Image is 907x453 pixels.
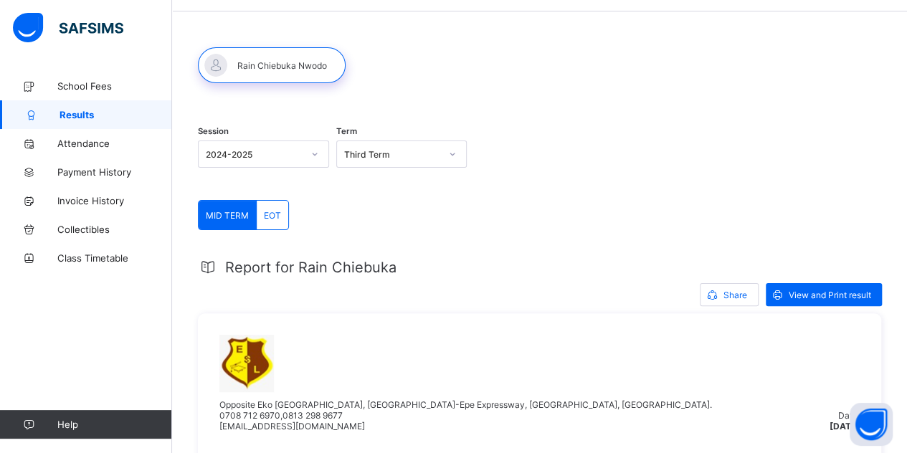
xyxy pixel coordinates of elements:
[830,421,860,431] span: [DATE]
[57,195,172,206] span: Invoice History
[198,126,229,136] span: Session
[57,166,172,178] span: Payment History
[723,290,747,300] span: Share
[219,335,274,392] img: edidot.png
[850,403,893,446] button: Open asap
[57,252,172,264] span: Class Timetable
[57,80,172,92] span: School Fees
[264,210,281,221] span: EOT
[57,138,172,149] span: Attendance
[13,13,123,43] img: safsims
[225,259,396,276] span: Report for Rain Chiebuka
[206,149,303,160] div: 2024-2025
[838,410,860,421] span: Date:
[206,210,249,221] span: MID TERM
[789,290,871,300] span: View and Print result
[219,399,712,431] span: Opposite Eko [GEOGRAPHIC_DATA], [GEOGRAPHIC_DATA]-Epe Expressway, [GEOGRAPHIC_DATA], [GEOGRAPHIC_...
[336,126,357,136] span: Term
[57,224,172,235] span: Collectibles
[57,419,171,430] span: Help
[344,149,441,160] div: Third Term
[60,109,172,120] span: Results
